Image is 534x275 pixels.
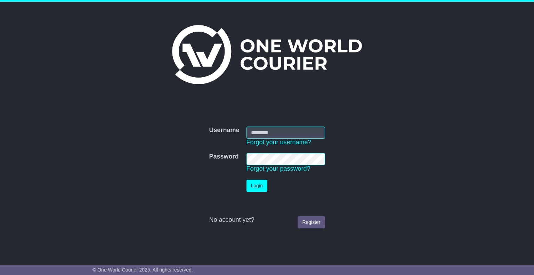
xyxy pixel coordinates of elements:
[209,153,238,161] label: Password
[246,165,310,172] a: Forgot your password?
[172,25,362,84] img: One World
[209,216,325,224] div: No account yet?
[246,139,311,146] a: Forgot your username?
[298,216,325,228] a: Register
[92,267,193,273] span: © One World Courier 2025. All rights reserved.
[209,127,239,134] label: Username
[246,180,267,192] button: Login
